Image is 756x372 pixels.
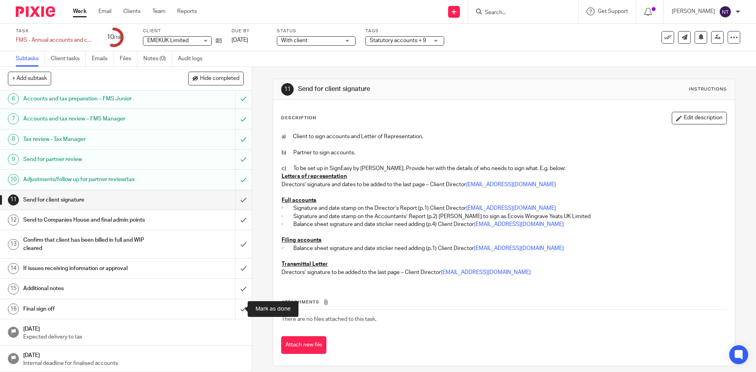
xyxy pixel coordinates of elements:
p: Expected delivery to tax [23,333,244,341]
h1: Accounts and tax review – FMS Manager [23,113,159,125]
label: Status [277,28,356,34]
div: 7 [8,113,19,124]
a: Clients [123,7,141,15]
h1: Send for partner review [23,154,159,165]
input: Search [484,9,555,17]
h1: Confirm that client has been billed in full and WIP cleared [23,234,159,254]
button: Attach new file [281,336,326,354]
div: Instructions [689,86,727,93]
a: [EMAIL_ADDRESS][DOMAIN_NAME] [466,182,556,187]
u: Transmittal Letter [282,261,328,267]
span: Statutory accounts + 9 [370,38,426,43]
a: [EMAIL_ADDRESS][DOMAIN_NAME] [474,246,564,251]
div: 12 [8,215,19,226]
span: Get Support [598,9,628,14]
label: Tags [365,28,444,34]
a: Files [120,51,137,67]
button: + Add subtask [8,72,51,85]
h1: [DATE] [23,323,244,333]
a: Email [98,7,111,15]
p: b) Partner to sign accounts. [282,149,726,157]
div: 9 [8,154,19,165]
div: 10 [107,33,121,42]
span: Hide completed [200,76,239,82]
p: Internal deadline for finalised accounts [23,359,244,367]
div: FMS - Annual accounts and corporation tax - December 2024 [16,36,94,44]
img: Pixie [16,6,55,17]
div: 14 [8,263,19,274]
p: · Signature and date stamp on the Director’s Report (p.1) Client Director [282,204,726,212]
p: c) To be set up in SignEasy by [PERSON_NAME]. Provide her with the details of who needs to sign w... [282,165,726,172]
div: FMS - Annual accounts and corporation tax - [DATE] [16,36,94,44]
button: Hide completed [188,72,244,85]
span: Attachments [282,300,319,304]
span: EMEKUK Limited [147,38,189,43]
a: [EMAIL_ADDRESS][DOMAIN_NAME] [441,270,531,275]
div: 6 [8,93,19,104]
p: · Balance sheet signature and date sticker need adding (p.4) Client Director [282,220,726,228]
h1: Additional notes [23,283,159,294]
h1: Send for client signature [23,194,159,206]
a: Subtasks [16,51,45,67]
h1: Tax review - Tax Manager [23,133,159,145]
div: 13 [8,239,19,250]
div: 8 [8,134,19,145]
div: 15 [8,283,19,294]
h1: Send for client signature [298,85,521,93]
u: Letters of representation [282,174,347,179]
h1: Accounts and tax preparation – FMS Junior [23,93,159,105]
span: [DATE] [232,37,248,43]
h1: [DATE] [23,350,244,359]
span: There are no files attached to this task. [282,316,376,322]
u: Full accounts [282,198,316,203]
u: Filing accounts [282,237,321,243]
button: Edit description [672,112,727,124]
p: Directors’ signature to be added to the last page – Client Director [282,268,726,276]
label: Task [16,28,94,34]
span: With client [281,38,308,43]
div: 11 [281,83,294,96]
h1: Final sign off [23,303,159,315]
small: /18 [114,35,121,40]
img: svg%3E [719,6,732,18]
a: Reports [177,7,197,15]
div: 11 [8,194,19,205]
p: a) Client to sign accounts and Letter of Representation. [282,133,726,141]
p: Directors’ signature and dates to be added to the last page – Client Director [282,181,726,189]
p: Description [281,115,316,121]
h1: Adjustments/follow up for partner review/tax [23,174,159,185]
a: Emails [92,51,114,67]
label: Due by [232,28,267,34]
div: 10 [8,174,19,185]
h1: If issues receiving information or approval [23,263,159,274]
div: 16 [8,304,19,315]
a: Client tasks [51,51,86,67]
a: Work [73,7,87,15]
h1: Send to Companies House and final admin points [23,214,159,226]
label: Client [143,28,222,34]
p: · Signature and date stamp on the Accountants’ Report (p.2) [PERSON_NAME] to sign as Ecovis Wingr... [282,213,726,220]
a: [EMAIL_ADDRESS][DOMAIN_NAME] [474,222,564,227]
a: [EMAIL_ADDRESS][DOMAIN_NAME] [466,205,556,211]
a: Audit logs [178,51,208,67]
p: [PERSON_NAME] [672,7,715,15]
a: Team [152,7,165,15]
a: Notes (0) [143,51,172,67]
p: · Balance sheet signature and date sticker need adding (p.1) Client Director [282,244,726,252]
